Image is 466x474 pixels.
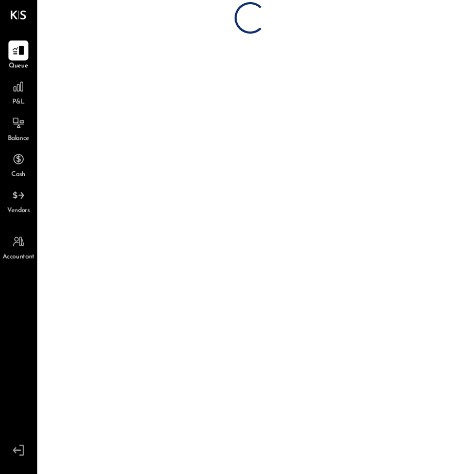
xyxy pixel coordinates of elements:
a: Cash [1,149,36,180]
span: Accountant [3,253,35,262]
span: Queue [9,61,28,71]
a: Queue [1,40,36,71]
span: P&L [13,98,25,107]
a: Balance [1,113,36,143]
a: Vendors [1,186,36,216]
span: Vendors [7,207,30,216]
a: P&L [1,77,36,107]
span: Cash [12,170,25,180]
span: Balance [7,134,29,143]
a: Accountant [1,232,36,262]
